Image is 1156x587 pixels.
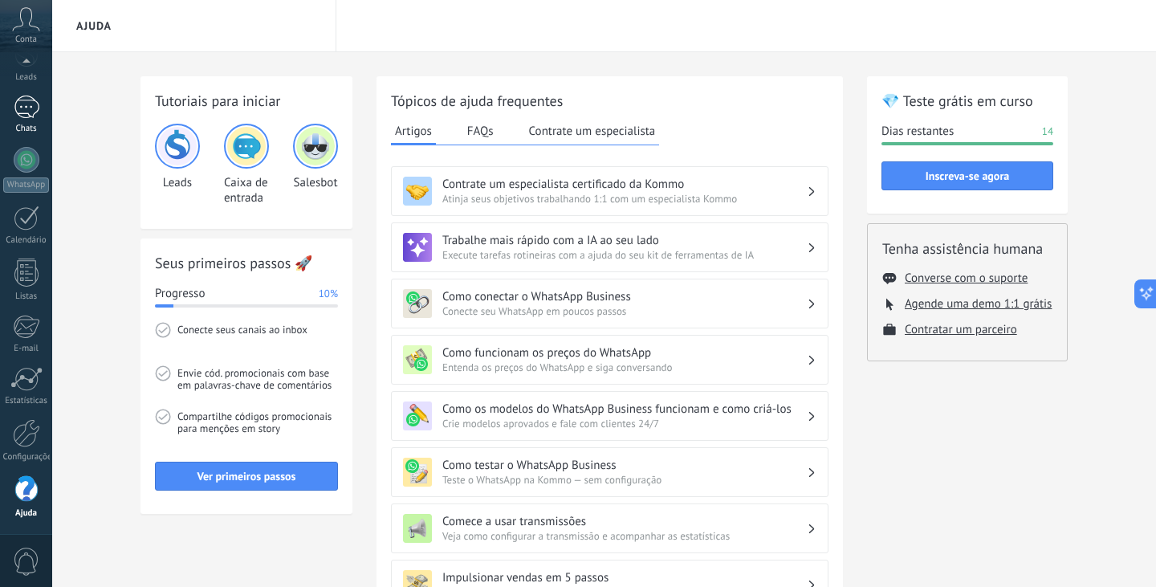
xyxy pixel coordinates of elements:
div: Listas [3,291,50,302]
span: Execute tarefas rotineiras com a ajuda do seu kit de ferramentas de IA [442,248,807,262]
h2: 💎 Teste grátis em curso [881,91,1053,111]
div: Ajuda [3,508,50,519]
div: Chats [3,124,50,134]
span: 14 [1042,124,1053,140]
span: Conta [15,35,37,45]
h3: Comece a usar transmissões [442,514,807,529]
div: E-mail [3,344,50,354]
h3: Como conectar o WhatsApp Business [442,289,807,304]
button: Ver primeiros passos [155,462,338,491]
span: Crie modelos aprovados e fale com clientes 24/7 [442,417,807,430]
h3: Trabalhe mais rápido com a IA ao seu lado [442,233,807,248]
h3: Contrate um especialista certificado da Kommo [442,177,807,192]
div: WhatsApp [3,177,49,193]
span: Progresso [155,286,205,302]
span: Veja como configurar a transmissão e acompanhar as estatísticas [442,529,807,543]
div: Caixa de entrada [224,124,269,206]
span: Teste o WhatsApp na Kommo — sem configuração [442,473,807,487]
h2: Seus primeiros passos 🚀 [155,253,338,273]
button: FAQs [463,119,498,143]
span: 10% [319,286,338,302]
div: Estatísticas [3,396,50,406]
span: Conecte seus canais ao inbox [177,322,338,365]
h2: Tópicos de ajuda frequentes [391,91,828,111]
button: Artigos [391,119,436,145]
h3: Impulsionar vendas em 5 passos [442,570,807,585]
span: Dias restantes [881,124,954,140]
button: Converse com o suporte [905,271,1028,286]
div: Leads [3,72,50,83]
span: Atinja seus objetivos trabalhando 1:1 com um especialista Kommo [442,192,807,206]
div: Salesbot [293,124,338,206]
span: Conecte seu WhatsApp em poucos passos [442,304,807,318]
button: Inscreva-se agora [881,161,1053,190]
span: Ver primeiros passos [197,471,296,482]
h2: Tenha assistência humana [882,238,1052,259]
div: Leads [155,124,200,206]
span: Envie cód. promocionais com base em palavras-chave de comentários [177,365,338,409]
button: Agende uma demo 1:1 grátis [905,296,1052,312]
span: Compartilhe códigos promocionais para menções em story [177,409,338,452]
h3: Como funcionam os preços do WhatsApp [442,345,807,361]
h2: Tutoriais para iniciar [155,91,338,111]
div: Configurações [3,452,50,463]
span: Entenda os preços do WhatsApp e siga conversando [442,361,807,374]
div: Calendário [3,235,50,246]
h3: Como os modelos do WhatsApp Business funcionam e como criá-los [442,402,807,417]
span: Inscreva-se agora [926,170,1009,181]
h3: Como testar o WhatsApp Business [442,458,807,473]
button: Contrate um especialista [525,119,660,143]
button: Contratar um parceiro [905,322,1017,337]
